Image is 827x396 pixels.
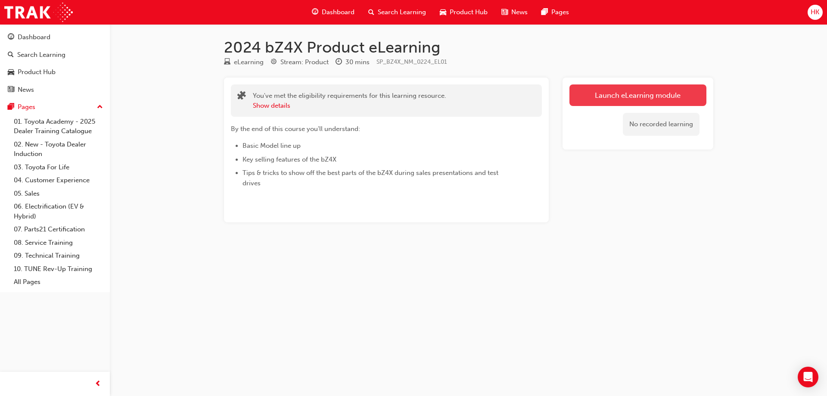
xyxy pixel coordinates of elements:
[3,64,106,80] a: Product Hub
[433,3,494,21] a: car-iconProduct Hub
[305,3,361,21] a: guage-iconDashboard
[361,3,433,21] a: search-iconSearch Learning
[18,85,34,95] div: News
[18,102,35,112] div: Pages
[551,7,569,17] span: Pages
[3,82,106,98] a: News
[798,367,818,387] div: Open Intercom Messenger
[237,92,246,102] span: puzzle-icon
[224,59,230,66] span: learningResourceType_ELEARNING-icon
[4,3,73,22] img: Trak
[10,115,106,138] a: 01. Toyota Academy - 2025 Dealer Training Catalogue
[8,86,14,94] span: news-icon
[378,7,426,17] span: Search Learning
[811,7,819,17] span: HK
[270,57,329,68] div: Stream
[541,7,548,18] span: pages-icon
[224,57,264,68] div: Type
[18,32,50,42] div: Dashboard
[440,7,446,18] span: car-icon
[3,99,106,115] button: Pages
[280,57,329,67] div: Stream: Product
[623,113,700,136] div: No recorded learning
[10,275,106,289] a: All Pages
[10,187,106,200] a: 05. Sales
[270,59,277,66] span: target-icon
[243,156,336,163] span: Key selling features of the bZ4X
[234,57,264,67] div: eLearning
[243,142,301,150] span: Basic Model line up
[8,69,14,76] span: car-icon
[345,57,370,67] div: 30 mins
[3,29,106,45] a: Dashboard
[10,200,106,223] a: 06. Electrification (EV & Hybrid)
[336,59,342,66] span: clock-icon
[3,47,106,63] a: Search Learning
[376,58,447,65] span: Learning resource code
[17,50,65,60] div: Search Learning
[10,236,106,249] a: 08. Service Training
[501,7,508,18] span: news-icon
[450,7,488,17] span: Product Hub
[8,34,14,41] span: guage-icon
[312,7,318,18] span: guage-icon
[336,57,370,68] div: Duration
[3,28,106,99] button: DashboardSearch LearningProduct HubNews
[10,223,106,236] a: 07. Parts21 Certification
[10,262,106,276] a: 10. TUNE Rev-Up Training
[322,7,354,17] span: Dashboard
[97,102,103,113] span: up-icon
[494,3,535,21] a: news-iconNews
[8,51,14,59] span: search-icon
[10,249,106,262] a: 09. Technical Training
[808,5,823,20] button: HK
[368,7,374,18] span: search-icon
[10,174,106,187] a: 04. Customer Experience
[569,84,706,106] a: Launch eLearning module
[231,125,360,133] span: By the end of this course you'll understand:
[10,161,106,174] a: 03. Toyota For Life
[253,101,290,111] button: Show details
[10,138,106,161] a: 02. New - Toyota Dealer Induction
[224,38,713,57] h1: 2024 bZ4X Product eLearning
[511,7,528,17] span: News
[535,3,576,21] a: pages-iconPages
[8,103,14,111] span: pages-icon
[95,379,101,390] span: prev-icon
[253,91,446,110] div: You've met the eligibility requirements for this learning resource.
[243,169,500,187] span: Tips & tricks to show off the best parts of the bZ4X during sales presentations and test drives
[18,67,56,77] div: Product Hub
